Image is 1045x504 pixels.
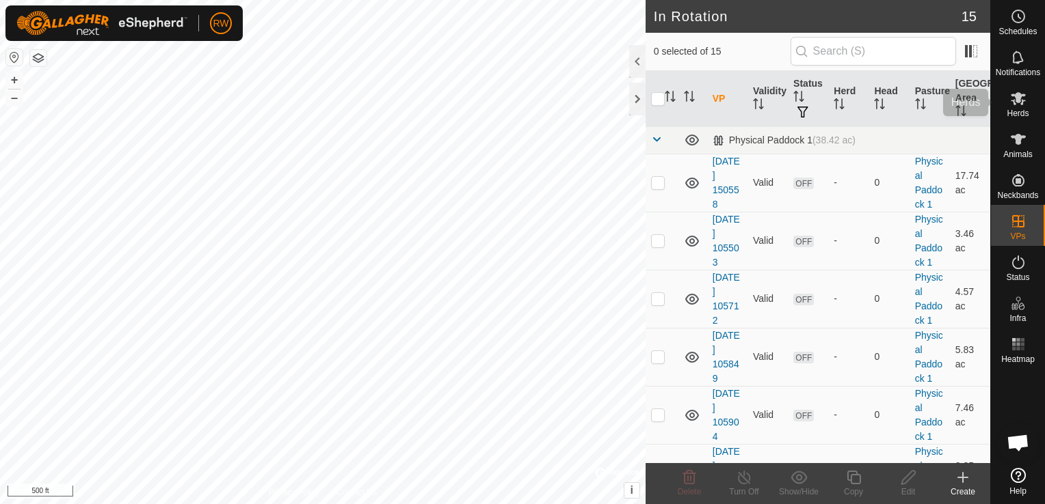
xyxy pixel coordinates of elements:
span: RW [213,16,228,31]
button: + [6,72,23,88]
td: 0 [869,386,909,444]
th: Herd [828,71,869,127]
a: [DATE] 105849 [713,330,740,384]
div: Copy [826,486,881,498]
p-sorticon: Activate to sort [684,93,695,104]
th: Status [788,71,828,127]
span: 0 selected of 15 [654,44,791,59]
input: Search (S) [791,37,956,66]
span: Herds [1007,109,1029,117]
span: Heatmap [1001,355,1035,363]
span: i [631,484,633,496]
button: i [624,483,639,498]
td: Valid [748,444,788,502]
div: Physical Paddock 1 [713,135,856,146]
a: [DATE] 150558 [713,156,740,210]
span: OFF [793,352,814,363]
div: - [834,176,863,190]
span: Animals [1003,150,1033,158]
a: Physical Paddock 1 [915,272,943,326]
td: 0 [869,270,909,328]
img: Gallagher Logo [16,11,187,36]
span: Delete [678,487,702,496]
td: Valid [748,270,788,328]
p-sorticon: Activate to sort [955,107,966,118]
span: Neckbands [997,191,1038,199]
td: 3.46 ac [950,212,990,270]
p-sorticon: Activate to sort [834,100,845,111]
span: 15 [962,6,977,27]
td: 0 [869,444,909,502]
th: VP [707,71,748,127]
td: Valid [748,386,788,444]
span: OFF [793,410,814,421]
div: - [834,234,863,248]
a: [DATE] 105904 [713,388,740,442]
p-sorticon: Activate to sort [665,93,676,104]
span: Infra [1009,314,1026,322]
a: Help [991,462,1045,501]
a: [DATE] 191349 [713,446,740,500]
p-sorticon: Activate to sort [753,100,764,111]
span: OFF [793,178,814,189]
td: 2.35 ac [950,444,990,502]
td: 7.46 ac [950,386,990,444]
td: Valid [748,212,788,270]
div: Create [936,486,990,498]
div: Turn Off [717,486,771,498]
a: Physical Paddock 1 [915,156,943,210]
button: – [6,89,23,106]
a: [DATE] 105503 [713,214,740,268]
td: 0 [869,154,909,212]
span: OFF [793,294,814,305]
a: Physical Paddock 1 [915,446,943,500]
td: 0 [869,328,909,386]
a: Open chat [998,422,1039,463]
p-sorticon: Activate to sort [874,100,885,111]
a: Physical Paddock 1 [915,388,943,442]
span: (38.42 ac) [812,135,856,145]
td: Valid [748,328,788,386]
a: Physical Paddock 1 [915,214,943,268]
span: Help [1009,487,1027,495]
span: Status [1006,273,1029,281]
span: Notifications [996,68,1040,76]
td: 0 [869,212,909,270]
a: [DATE] 105712 [713,272,740,326]
div: - [834,408,863,422]
th: [GEOGRAPHIC_DATA] Area [950,71,990,127]
td: 5.83 ac [950,328,990,386]
a: Physical Paddock 1 [915,330,943,384]
div: - [834,292,863,306]
span: VPs [1010,232,1025,240]
p-sorticon: Activate to sort [793,93,804,104]
button: Map Layers [30,50,47,66]
td: 4.57 ac [950,270,990,328]
th: Head [869,71,909,127]
p-sorticon: Activate to sort [915,100,926,111]
div: Show/Hide [771,486,826,498]
div: Edit [881,486,936,498]
span: OFF [793,236,814,247]
span: Schedules [998,27,1037,36]
a: Contact Us [336,486,377,499]
td: Valid [748,154,788,212]
a: Privacy Policy [269,486,320,499]
button: Reset Map [6,49,23,66]
th: Pasture [910,71,950,127]
th: Validity [748,71,788,127]
td: 17.74 ac [950,154,990,212]
div: - [834,350,863,364]
h2: In Rotation [654,8,962,25]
